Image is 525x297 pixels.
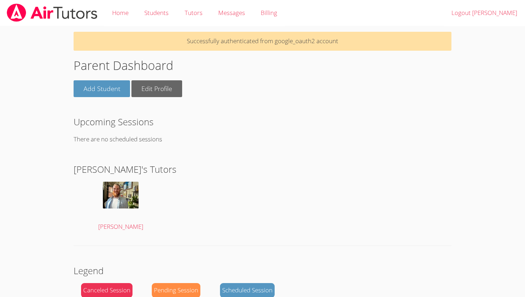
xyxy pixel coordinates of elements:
[74,80,130,97] a: Add Student
[131,80,182,97] a: Edit Profile
[74,162,451,176] h2: [PERSON_NAME]'s Tutors
[218,9,245,17] span: Messages
[74,134,451,145] p: There are no scheduled sessions
[103,182,139,208] img: Business%20photo.jpg
[74,264,451,277] h2: Legend
[74,56,451,75] h1: Parent Dashboard
[81,182,160,232] a: [PERSON_NAME]
[98,222,143,231] span: [PERSON_NAME]
[6,4,98,22] img: airtutors_banner-c4298cdbf04f3fff15de1276eac7730deb9818008684d7c2e4769d2f7ddbe033.png
[74,115,451,129] h2: Upcoming Sessions
[74,32,451,51] p: Successfully authenticated from google_oauth2 account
